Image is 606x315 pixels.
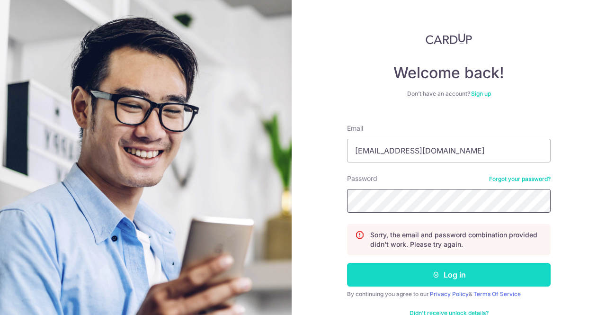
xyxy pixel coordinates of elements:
[347,90,551,98] div: Don’t have an account?
[489,175,551,183] a: Forgot your password?
[347,174,377,183] label: Password
[473,290,521,297] a: Terms Of Service
[471,90,491,97] a: Sign up
[347,63,551,82] h4: Welcome back!
[347,139,551,162] input: Enter your Email
[347,124,363,133] label: Email
[426,33,472,45] img: CardUp Logo
[430,290,469,297] a: Privacy Policy
[370,230,543,249] p: Sorry, the email and password combination provided didn't work. Please try again.
[347,263,551,287] button: Log in
[347,290,551,298] div: By continuing you agree to our &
